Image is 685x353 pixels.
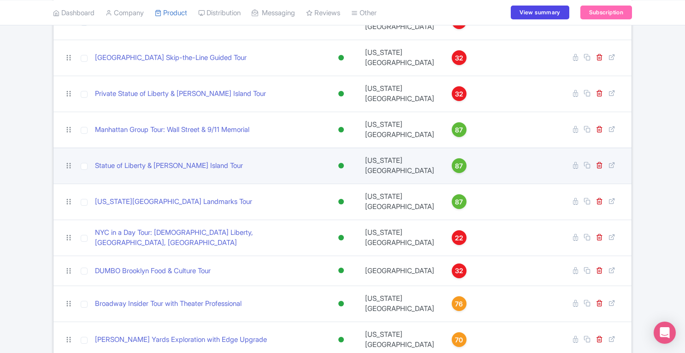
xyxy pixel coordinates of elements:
a: 87 [443,158,475,173]
a: View summary [511,6,569,19]
a: 76 [443,296,475,311]
td: [US_STATE][GEOGRAPHIC_DATA] [360,40,440,76]
span: 22 [455,233,463,243]
span: 76 [455,299,463,309]
span: 87 [455,125,463,135]
div: Active [337,195,346,209]
a: Private Statue of Liberty & [PERSON_NAME] Island Tour [95,89,266,99]
a: 32 [443,86,475,101]
td: [GEOGRAPHIC_DATA] [360,256,440,286]
a: Broadway Insider Tour with Theater Professional [95,299,242,309]
a: 87 [443,194,475,209]
span: 87 [455,197,463,207]
span: 32 [455,53,463,63]
span: 32 [455,89,463,99]
td: [US_STATE][GEOGRAPHIC_DATA] [360,148,440,184]
div: Active [337,87,346,101]
a: DUMBO Brooklyn Food & Culture Tour [95,266,211,276]
a: 32 [443,50,475,65]
a: 87 [443,122,475,137]
div: Active [337,231,346,245]
td: [US_STATE][GEOGRAPHIC_DATA] [360,76,440,112]
a: Manhattan Group Tour: Wall Street & 9/11 Memorial [95,125,249,135]
a: [PERSON_NAME] Yards Exploration with Edge Upgrade [95,335,267,345]
div: Active [337,264,346,277]
span: 87 [455,161,463,171]
td: [US_STATE][GEOGRAPHIC_DATA] [360,112,440,148]
div: Open Intercom Messenger [654,322,676,344]
div: Active [337,159,346,173]
a: Statue of Liberty & [PERSON_NAME] Island Tour [95,161,243,171]
div: Active [337,297,346,311]
a: NYC in a Day Tour: [DEMOGRAPHIC_DATA] Liberty, [GEOGRAPHIC_DATA], [GEOGRAPHIC_DATA] [95,227,319,248]
a: 70 [443,332,475,347]
div: Active [337,51,346,65]
div: Active [337,123,346,137]
a: [GEOGRAPHIC_DATA] Skip-the-Line Guided Tour [95,53,247,63]
a: Subscription [580,6,632,19]
a: 32 [443,263,475,278]
div: Active [337,333,346,347]
span: 70 [455,335,463,345]
a: [US_STATE][GEOGRAPHIC_DATA] Landmarks Tour [95,197,252,207]
td: [US_STATE][GEOGRAPHIC_DATA] [360,184,440,220]
span: 32 [455,266,463,276]
td: [US_STATE][GEOGRAPHIC_DATA] [360,286,440,322]
td: [US_STATE][GEOGRAPHIC_DATA] [360,220,440,256]
a: 22 [443,230,475,245]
